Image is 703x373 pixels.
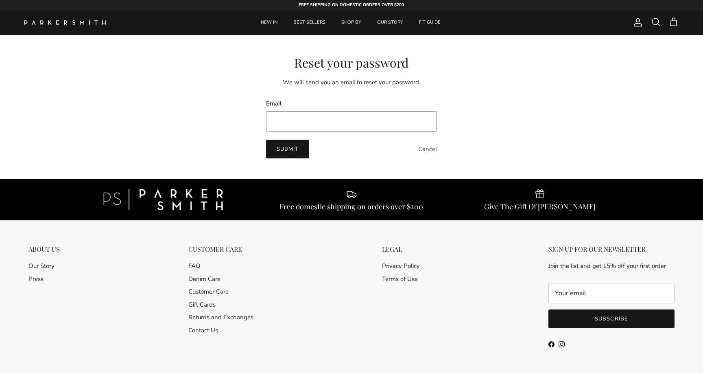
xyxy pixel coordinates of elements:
[121,10,580,35] div: Primary
[334,10,369,35] a: SHOP BY
[412,10,448,35] a: FIT GUIDE
[266,140,309,158] button: Submit
[548,283,675,303] input: Email
[299,2,404,8] strong: FREE SHIPPING ON DOMESTIC ORDERS OVER $200
[188,287,229,296] a: Customer Care
[24,20,106,25] img: Parker Smith
[548,261,675,271] p: Join the list and get 15% off your first order
[374,245,428,354] div: Secondary
[28,262,55,270] a: Our Story
[188,301,216,309] a: Gift Cards
[484,202,596,211] div: Give The Gift Of [PERSON_NAME]
[20,245,68,354] div: Secondary
[28,245,60,253] div: ABOUT US
[279,202,423,211] div: Free domestic shipping on orders over $200
[188,313,253,321] a: Returns and Exchanges
[548,245,675,253] div: SIGN UP FOR OUR NEWSLETTER
[382,275,418,283] a: Terms of Use
[266,77,437,87] p: We will send you an email to reset your password.
[548,309,675,328] button: Subscribe
[188,262,201,270] a: FAQ
[382,262,420,270] a: Privacy Policy
[370,10,410,35] a: OUR STORY
[188,275,221,283] a: Denim Care
[28,275,44,283] a: Press
[382,245,420,253] div: LEGAL
[630,18,643,27] a: Account
[188,326,218,334] a: Contact Us
[188,245,253,253] div: CUSTOMER CARE
[418,144,437,154] a: Cancel
[180,245,262,354] div: Secondary
[286,10,333,35] a: BEST SELLERS
[266,55,437,70] h2: Reset your password
[253,10,285,35] a: NEW IN
[266,99,437,108] label: Email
